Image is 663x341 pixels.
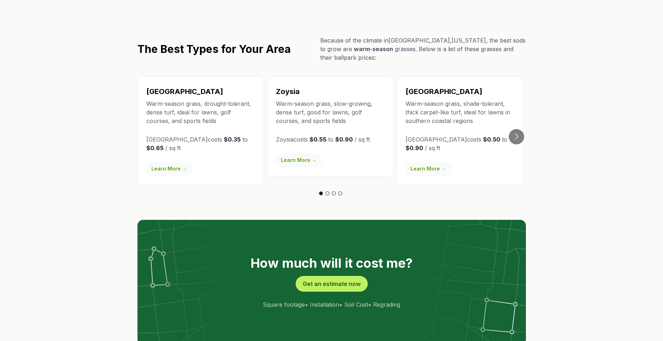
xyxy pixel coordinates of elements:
[146,135,255,152] p: [GEOGRAPHIC_DATA] costs to / sq ft
[276,135,385,144] p: Zoysia costs to / sq ft
[276,99,385,125] p: Warm-season grass, slow-growing, dense turf, good for lawns, golf courses, and sports fields
[354,45,393,53] span: warm-season
[146,162,192,175] a: Learn More →
[146,144,164,152] strong: $0.65
[509,129,524,144] button: Go to next slide
[406,87,514,97] h3: [GEOGRAPHIC_DATA]
[406,99,514,125] p: Warm-season grass, shade-tolerant, thick carpet-like turf, ideal for lawns in southern coastal re...
[224,136,241,143] strong: $0.35
[276,154,322,167] a: Learn More →
[146,99,255,125] p: Warm-season grass, drought-tolerant, dense turf, ideal for lawns, golf courses, and sports fields
[296,276,368,292] button: Get an estimate now
[146,87,255,97] h3: [GEOGRAPHIC_DATA]
[483,136,500,143] strong: $0.50
[137,43,291,55] h2: The Best Types for Your Area
[319,191,323,196] button: Go to slide 1
[335,136,353,143] strong: $0.90
[332,191,336,196] button: Go to slide 3
[406,135,514,152] p: [GEOGRAPHIC_DATA] costs to / sq ft
[320,36,526,62] p: Because of the climate in [GEOGRAPHIC_DATA] , [US_STATE] , the best sods to grow are grasses. Bel...
[338,191,342,196] button: Go to slide 4
[325,191,330,196] button: Go to slide 2
[276,87,385,97] h3: Zoysia
[406,144,423,152] strong: $0.90
[406,162,451,175] a: Learn More →
[310,136,326,143] strong: $0.55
